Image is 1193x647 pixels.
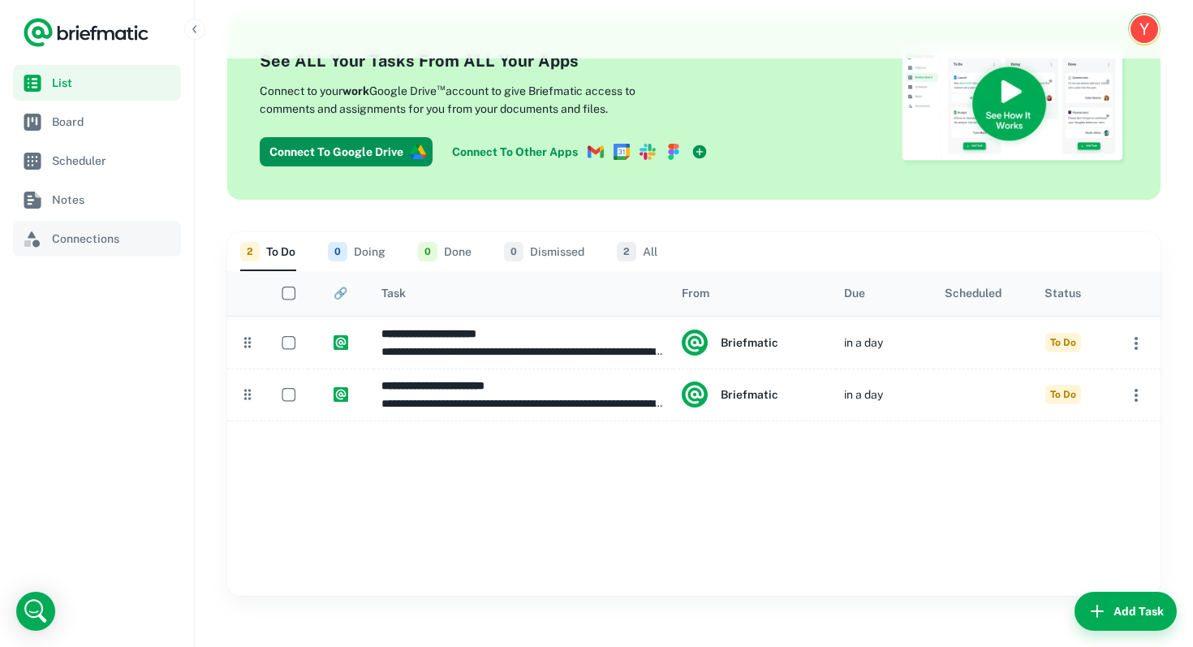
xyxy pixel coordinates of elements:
[13,143,181,179] a: Scheduler
[23,16,149,49] a: Logo
[446,137,714,166] a: Connect To Other Apps
[901,48,1128,167] img: See How Briefmatic Works
[381,287,406,300] div: Task
[1128,13,1161,45] button: Account button
[844,369,883,421] div: in a day
[721,334,778,352] h6: Briefmatic
[260,80,690,118] p: Connect to your Google Drive account to give Briefmatic access to comments and assignments for yo...
[504,242,523,261] span: 0
[1131,15,1158,43] div: Y
[52,191,174,209] span: Notes
[682,382,708,408] img: system.png
[844,287,865,300] div: Due
[260,49,714,73] h4: See ALL Your Tasks From ALL Your Apps
[682,382,778,408] div: Briefmatic
[13,65,181,101] a: List
[334,287,347,300] div: 🔗
[504,232,584,271] button: Dismissed
[13,104,181,140] a: Board
[52,230,174,248] span: Connections
[1075,592,1177,631] button: Add Task
[1045,333,1081,352] span: To Do
[52,152,174,170] span: Scheduler
[418,242,437,261] span: 0
[52,74,174,92] span: List
[682,330,778,356] div: Briefmatic
[16,592,55,631] div: Open Intercom Messenger
[240,232,295,271] button: To Do
[334,387,348,402] img: https://app.briefmatic.com/assets/integrations/system.png
[328,232,385,271] button: Doing
[682,287,709,300] div: From
[617,242,636,261] span: 2
[945,287,1001,300] div: Scheduled
[328,242,347,261] span: 0
[437,81,446,93] sup: ™
[240,242,260,261] span: 2
[682,330,708,356] img: system.png
[418,232,472,271] button: Done
[342,84,369,97] b: work
[13,221,181,257] a: Connections
[13,182,181,218] a: Notes
[52,113,174,131] span: Board
[1045,385,1081,404] span: To Do
[844,317,883,369] div: in a day
[721,386,778,403] h6: Briefmatic
[617,232,657,271] button: All
[1044,287,1081,300] div: Status
[260,137,433,166] button: Connect To Google Drive
[334,335,348,350] img: https://app.briefmatic.com/assets/integrations/system.png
